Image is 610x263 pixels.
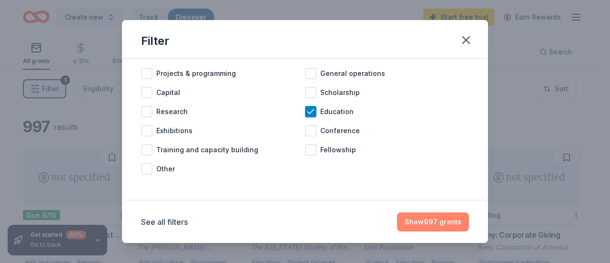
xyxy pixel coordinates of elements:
span: Other [156,163,175,175]
button: See all filters [141,216,188,228]
span: Education [320,106,354,117]
span: Scholarship [320,87,360,98]
span: Research [156,106,188,117]
div: Filter [141,33,169,49]
span: Training and capacity building [156,144,258,156]
span: Projects & programming [156,68,236,79]
span: Exhibitions [156,125,193,137]
span: Capital [156,87,180,98]
button: Show997 grants [397,212,469,231]
span: General operations [320,68,385,79]
span: Fellowship [320,144,356,156]
span: Conference [320,125,360,137]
